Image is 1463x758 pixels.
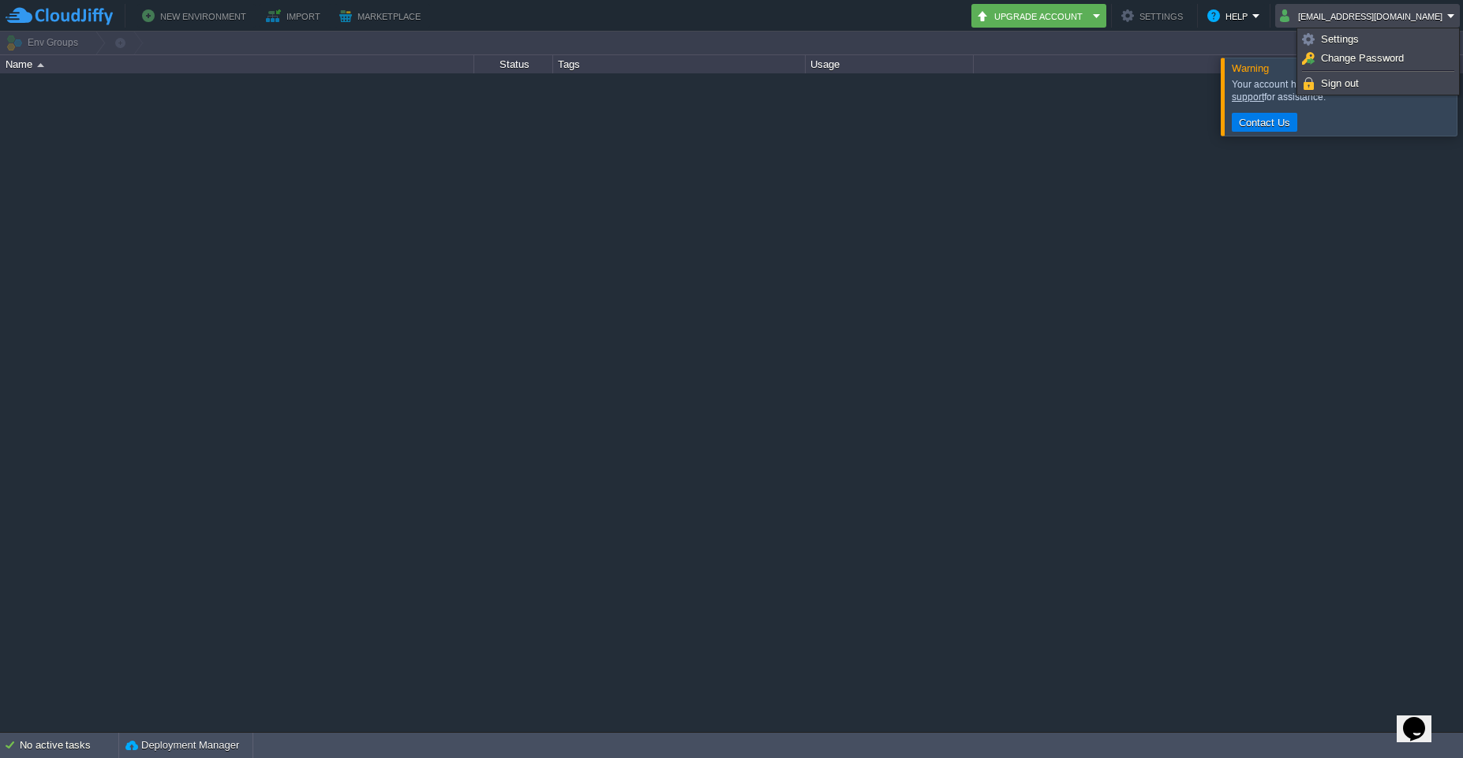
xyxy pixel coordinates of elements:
img: CloudJiffy [6,6,113,26]
iframe: chat widget [1397,695,1447,742]
button: New Environment [142,6,251,25]
button: Help [1207,6,1252,25]
button: Import [266,6,325,25]
a: Settings [1300,31,1457,48]
a: Change Password [1300,50,1457,67]
div: Tags [554,55,805,73]
button: Contact Us [1234,115,1295,129]
img: AMDAwAAAACH5BAEAAAAALAAAAAABAAEAAAICRAEAOw== [37,63,44,67]
div: Usage [806,55,973,73]
span: Change Password [1321,52,1404,64]
button: Marketplace [339,6,425,25]
a: Sign out [1300,75,1457,92]
button: Upgrade Account [976,6,1088,25]
div: Your account has been destroyed. for assistance. [1232,78,1453,103]
div: Status [475,55,552,73]
span: Settings [1321,33,1359,45]
button: [EMAIL_ADDRESS][DOMAIN_NAME] [1280,6,1447,25]
div: Name [2,55,473,73]
span: Warning [1232,62,1269,74]
button: Deployment Manager [125,737,239,753]
span: Sign out [1321,77,1359,89]
div: No active tasks [20,733,118,758]
button: Settings [1121,6,1188,25]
